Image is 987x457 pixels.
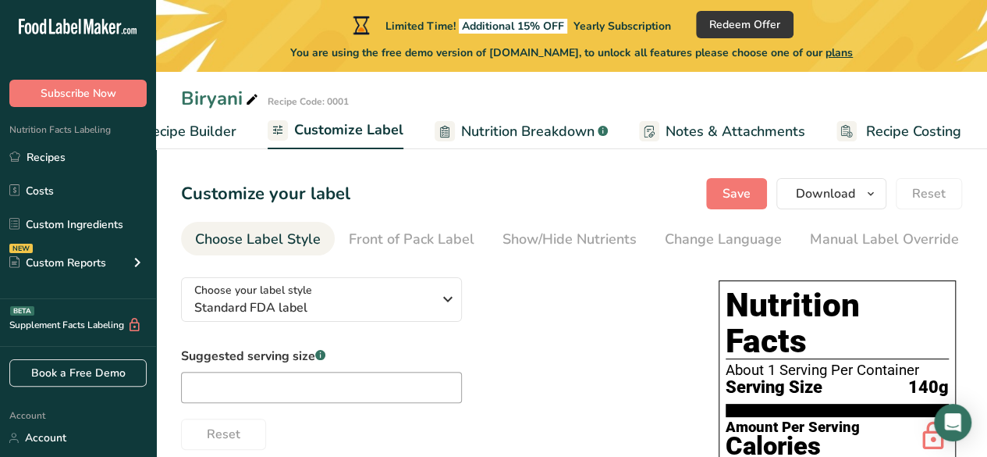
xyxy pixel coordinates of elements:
div: Recipe Code: 0001 [268,95,349,109]
div: Show/Hide Nutrients [502,229,637,250]
h1: Customize your label [181,181,350,207]
h1: Nutrition Facts [726,287,949,359]
button: Subscribe Now [9,80,147,107]
div: Biryani [181,84,261,112]
span: Notes & Attachments [666,121,805,142]
div: NEW [9,244,33,253]
a: Book a Free Demo [9,359,147,387]
button: Reset [181,419,266,450]
button: Save [706,178,767,209]
div: Open Intercom Messenger [934,404,971,441]
span: 140g [908,378,949,398]
a: Notes & Attachments [639,114,805,149]
a: Recipe Builder [113,114,236,149]
div: Front of Pack Label [349,229,474,250]
button: Reset [896,178,962,209]
div: Amount Per Serving [726,420,860,435]
span: Nutrition Breakdown [461,121,595,142]
div: Limited Time! [350,16,671,34]
span: Yearly Subscription [573,19,671,34]
div: Change Language [665,229,782,250]
span: Recipe Costing [866,121,961,142]
span: Additional 15% OFF [459,19,567,34]
div: BETA [10,306,34,316]
span: Reset [207,425,240,444]
button: Redeem Offer [696,11,794,38]
a: Customize Label [268,112,403,150]
button: Choose your label style Standard FDA label [181,277,462,322]
span: Redeem Offer [709,16,780,33]
span: Serving Size [726,378,822,398]
label: Suggested serving size [181,347,462,366]
span: Choose your label style [194,282,312,298]
span: Customize Label [294,120,403,141]
span: Recipe Builder [143,121,236,142]
div: Choose Label Style [195,229,321,250]
a: Nutrition Breakdown [435,114,608,149]
div: Manual Label Override [810,229,959,250]
span: Subscribe Now [41,85,116,102]
span: Standard FDA label [194,298,432,317]
div: Custom Reports [9,255,106,271]
a: Recipe Costing [836,114,961,149]
span: Save [722,184,751,203]
span: You are using the free demo version of [DOMAIN_NAME], to unlock all features please choose one of... [290,45,853,61]
span: Reset [912,184,946,203]
span: Download [796,184,855,203]
div: About 1 Serving Per Container [726,362,949,378]
span: plans [825,45,853,60]
button: Download [776,178,886,209]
